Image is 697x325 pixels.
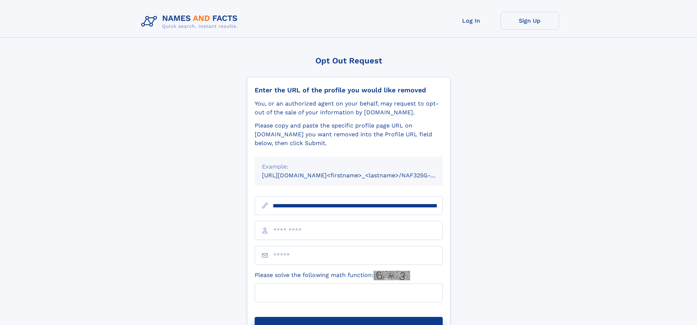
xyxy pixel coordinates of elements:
[247,56,450,65] div: Opt Out Request
[262,162,435,171] div: Example:
[255,271,410,280] label: Please solve the following math function:
[262,172,457,179] small: [URL][DOMAIN_NAME]<firstname>_<lastname>/NAF325G-xxxxxxxx
[442,12,501,30] a: Log In
[501,12,559,30] a: Sign Up
[255,86,443,94] div: Enter the URL of the profile you would like removed
[255,99,443,117] div: You, or an authorized agent on your behalf, may request to opt-out of the sale of your informatio...
[255,121,443,148] div: Please copy and paste the specific profile page URL on [DOMAIN_NAME] you want removed into the Pr...
[138,12,244,32] img: Logo Names and Facts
